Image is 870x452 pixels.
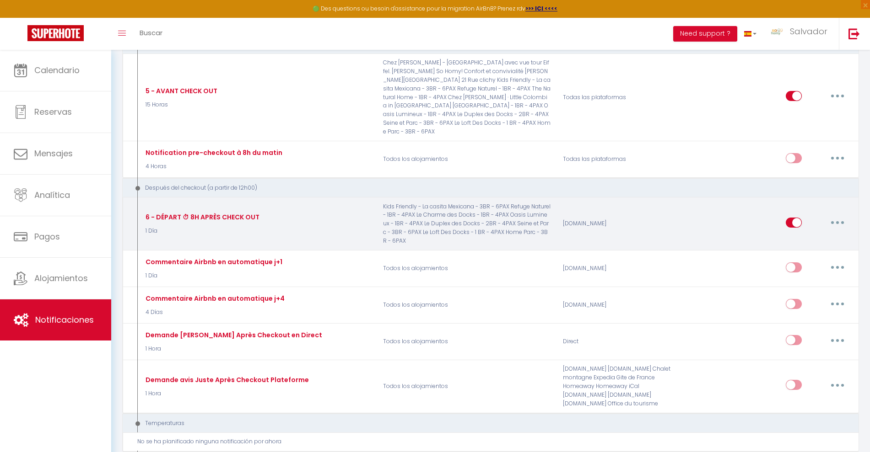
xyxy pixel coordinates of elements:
div: No se ha planificado ninguna notificación por ahora [137,437,851,446]
a: Buscar [133,18,169,50]
p: Kids Friendly - La casita Mexicana - 3BR - 6PAX Refuge Naturel - 1BR - 4PAX Le Charme des Docks -... [377,202,557,245]
span: Reservas [34,106,72,117]
div: 6 - DÉPART ⏱ 8H APRÈS CHECK OUT [143,212,259,222]
button: Need support ? [673,26,737,42]
div: Demande [PERSON_NAME] Après Checkout en Direct [143,330,322,340]
span: Analítica [34,189,70,201]
div: Commentaire Airbnb en automatique j+1 [143,257,282,267]
div: Commentaire Airbnb en automatique j+4 [143,293,285,303]
div: [DOMAIN_NAME] [557,202,677,245]
a: >>> ICI <<<< [525,5,557,12]
a: ... Salvador [763,18,839,50]
span: Mensajes [34,148,73,159]
div: [DOMAIN_NAME] [557,255,677,282]
p: Todos los alojamientos [377,146,557,173]
p: 1 Hora [143,345,322,353]
span: Alojamientos [34,272,88,284]
div: Direct [557,328,677,355]
p: Todos los alojamientos [377,255,557,282]
span: Buscar [140,28,162,37]
div: Todas las plataformas [557,58,677,136]
div: Todas las plataformas [557,146,677,173]
img: logout [848,28,860,39]
p: 1 Día [143,271,282,280]
p: Todos los alojamientos [377,292,557,319]
p: Chez [PERSON_NAME] - [GEOGRAPHIC_DATA] avec vue tour Eiffel. [PERSON_NAME] So Homy! Confort et co... [377,58,557,136]
span: Salvador [790,26,827,37]
img: ... [770,27,784,36]
span: Pagos [34,231,60,242]
div: [DOMAIN_NAME] [557,292,677,319]
p: Todos los alojamientos [377,328,557,355]
img: Super Booking [27,25,84,41]
span: Notificaciones [35,314,94,325]
div: Notification pre-checkout à 8h du matin [143,148,282,158]
div: Temperaturas [131,419,837,428]
span: Calendario [34,64,80,76]
div: Demande avis Juste Après Checkout Plateforme [143,375,309,385]
p: 1 Día [143,227,259,235]
p: Todos los alojamientos [377,365,557,408]
p: 4 Horas [143,162,282,171]
p: 15 Horas [143,101,217,109]
div: [DOMAIN_NAME] [DOMAIN_NAME] Chalet montagne Expedia Gite de France Homeaway Homeaway iCal [DOMAIN... [557,365,677,408]
p: 4 Días [143,308,285,317]
div: 5 - AVANT CHECK OUT [143,86,217,96]
div: Después del checkout (a partir de 12h00) [131,184,837,192]
p: 1 Hora [143,389,309,398]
